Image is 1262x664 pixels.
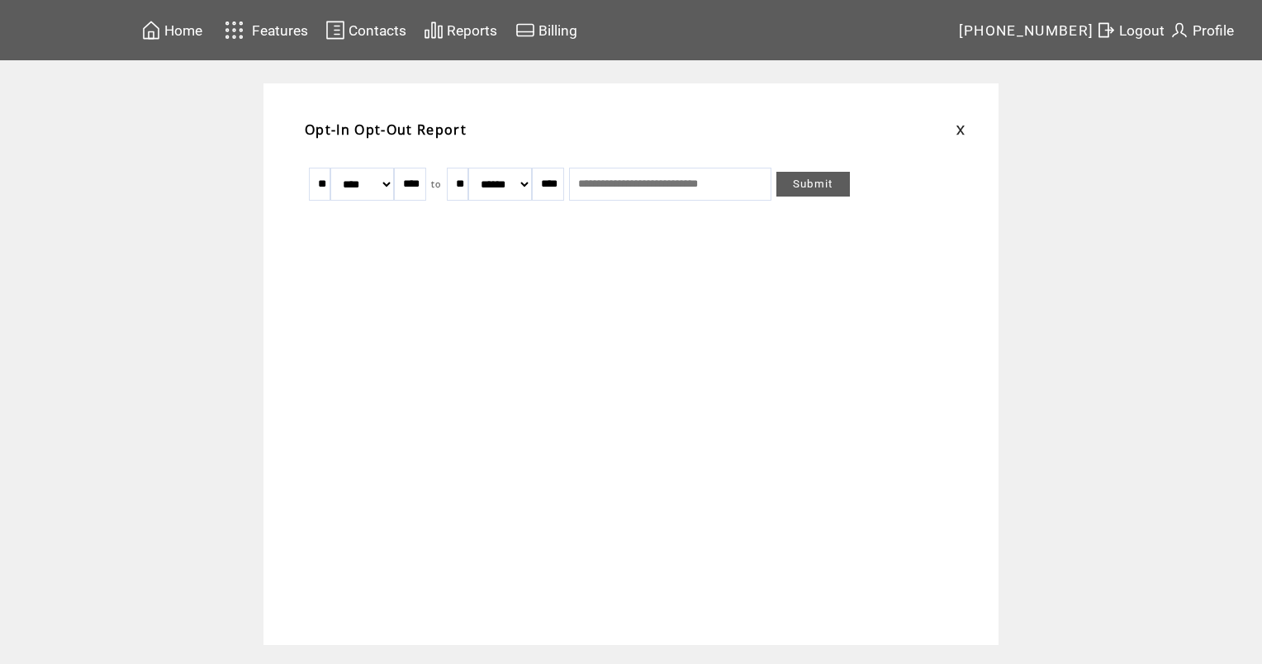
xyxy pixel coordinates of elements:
[1167,17,1236,43] a: Profile
[1119,22,1165,39] span: Logout
[1193,22,1234,39] span: Profile
[513,17,580,43] a: Billing
[424,20,444,40] img: chart.svg
[323,17,409,43] a: Contacts
[305,121,467,139] span: Opt-In Opt-Out Report
[431,178,442,190] span: to
[139,17,205,43] a: Home
[776,172,850,197] a: Submit
[1096,20,1116,40] img: exit.svg
[141,20,161,40] img: home.svg
[349,22,406,39] span: Contacts
[447,22,497,39] span: Reports
[1094,17,1167,43] a: Logout
[538,22,577,39] span: Billing
[959,22,1094,39] span: [PHONE_NUMBER]
[217,14,311,46] a: Features
[164,22,202,39] span: Home
[421,17,500,43] a: Reports
[515,20,535,40] img: creidtcard.svg
[220,17,249,44] img: features.svg
[252,22,308,39] span: Features
[325,20,345,40] img: contacts.svg
[1169,20,1189,40] img: profile.svg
